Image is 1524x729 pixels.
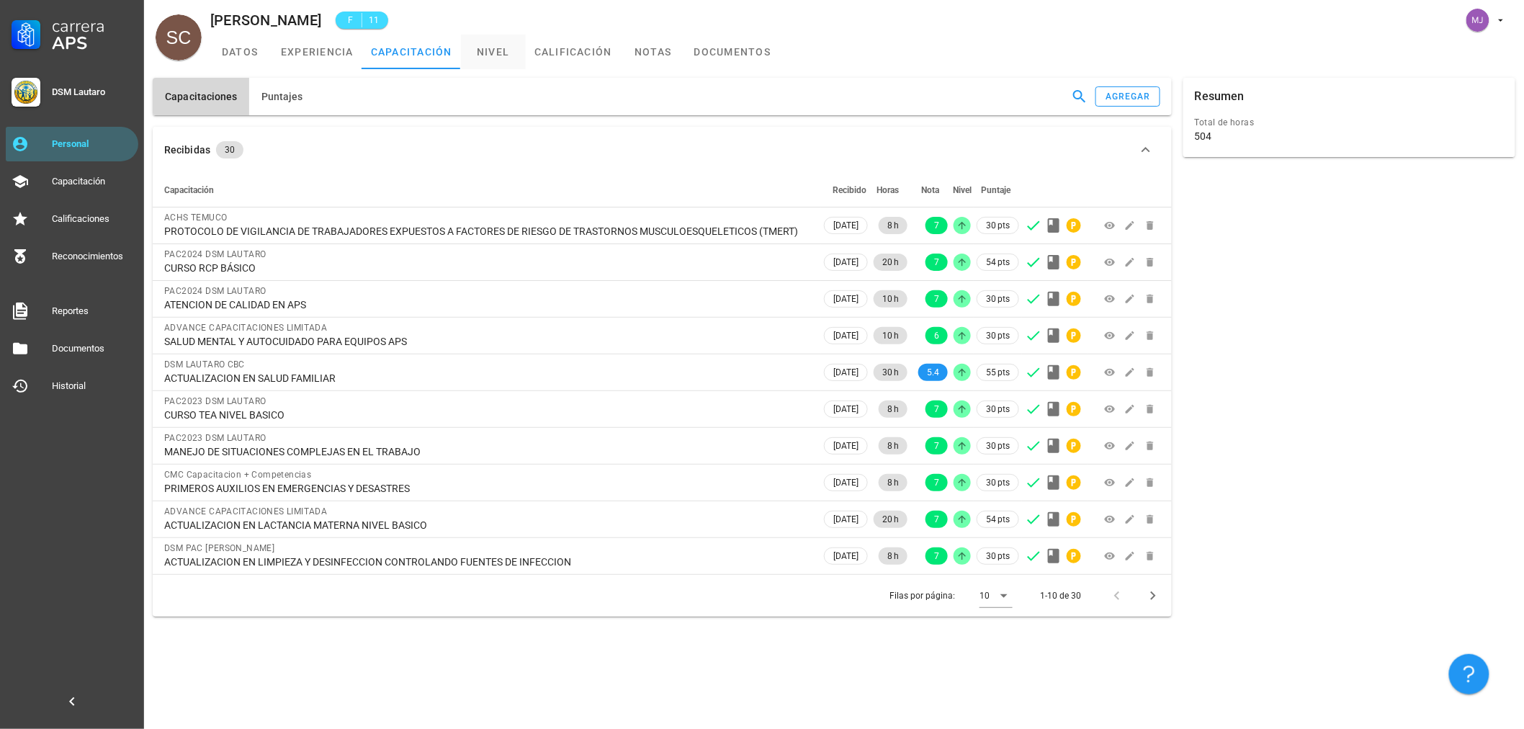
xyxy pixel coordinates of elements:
span: Puntaje [981,185,1010,195]
div: PROTOCOLO DE VIGILANCIA DE TRABAJADORES EXPUESTOS A FACTORES DE RIESGO DE TRASTORNOS MUSCULOESQUE... [164,225,810,238]
span: SC [166,14,192,61]
span: 30 pts [986,328,1010,343]
button: Recibidas 30 [153,127,1172,173]
div: Calificaciones [52,213,133,225]
div: MANEJO DE SITUACIONES COMPLEJAS EN EL TRABAJO [164,445,810,458]
span: 8 h [887,217,899,234]
div: ACTUALIZACION EN LIMPIEZA Y DESINFECCION CONTROLANDO FUENTES DE INFECCION [164,555,810,568]
span: [DATE] [833,254,859,270]
span: Nivel [953,185,972,195]
div: CURSO RCP BÁSICO [164,261,810,274]
div: ACTUALIZACION EN SALUD FAMILIAR [164,372,810,385]
button: Capacitaciones [153,78,249,115]
div: ATENCION DE CALIDAD EN APS [164,298,810,311]
div: APS [52,35,133,52]
th: Nivel [951,173,974,207]
div: SALUD MENTAL Y AUTOCUIDADO PARA EQUIPOS APS [164,335,810,348]
span: [DATE] [833,401,859,417]
span: 7 [934,511,939,528]
span: 30 pts [986,218,1010,233]
span: 5.4 [927,364,939,381]
th: Nota [910,173,951,207]
a: calificación [526,35,621,69]
span: 8 h [887,547,899,565]
span: 7 [934,217,939,234]
div: Capacitación [52,176,133,187]
span: PAC2023 DSM LAUTARO [164,433,266,443]
span: 10 h [882,290,899,308]
span: 30 pts [986,475,1010,490]
div: 10 [980,589,990,602]
span: 55 pts [986,365,1010,380]
div: Reconocimientos [52,251,133,262]
th: Horas [871,173,910,207]
a: Personal [6,127,138,161]
button: Página siguiente [1140,583,1166,609]
span: 6 [934,327,939,344]
span: [DATE] [833,548,859,564]
a: Reportes [6,294,138,328]
a: Reconocimientos [6,239,138,274]
span: [DATE] [833,438,859,454]
span: Capacitación [164,185,214,195]
div: Filas por página: [889,575,1013,617]
span: [DATE] [833,364,859,380]
span: 7 [934,547,939,565]
span: 54 pts [986,255,1010,269]
span: 8 h [887,437,899,455]
span: 8 h [887,401,899,418]
span: 30 pts [986,402,1010,416]
span: PAC2023 DSM LAUTARO [164,396,266,406]
span: 20 h [882,511,899,528]
span: [DATE] [833,328,859,344]
span: 30 [225,141,235,158]
a: Calificaciones [6,202,138,236]
span: 7 [934,474,939,491]
div: Total de horas [1195,115,1504,130]
div: Historial [52,380,133,392]
span: [DATE] [833,291,859,307]
span: Horas [877,185,899,195]
span: F [344,13,356,27]
div: agregar [1105,91,1151,102]
span: DSM LAUTARO CBC [164,359,245,370]
a: documentos [686,35,780,69]
a: capacitación [362,35,461,69]
span: 30 pts [986,549,1010,563]
div: Personal [52,138,133,150]
span: 7 [934,401,939,418]
span: [DATE] [833,511,859,527]
span: 7 [934,254,939,271]
span: Recibido [833,185,866,195]
span: 11 [368,13,380,27]
div: 1-10 de 30 [1040,589,1081,602]
a: nivel [461,35,526,69]
span: 10 h [882,327,899,344]
div: Documentos [52,343,133,354]
span: PAC2024 DSM LAUTARO [164,286,266,296]
span: 30 pts [986,292,1010,306]
th: Recibido [821,173,871,207]
th: Capacitación [153,173,821,207]
div: Resumen [1195,78,1245,115]
a: notas [621,35,686,69]
div: [PERSON_NAME] [210,12,321,28]
div: avatar [1466,9,1489,32]
span: 54 pts [986,512,1010,527]
span: Capacitaciones [164,91,238,102]
span: PAC2024 DSM LAUTARO [164,249,266,259]
button: agregar [1095,86,1160,107]
span: 8 h [887,474,899,491]
button: Puntajes [249,78,315,115]
span: 20 h [882,254,899,271]
div: Carrera [52,17,133,35]
div: 10Filas por página: [980,584,1013,607]
div: 504 [1195,130,1212,143]
div: PRIMEROS AUXILIOS EN EMERGENCIAS Y DESASTRES [164,482,810,495]
span: Puntajes [261,91,303,102]
span: DSM PAC [PERSON_NAME] [164,543,274,553]
div: Recibidas [164,142,210,158]
th: Puntaje [974,173,1022,207]
span: CMC Capacitacion + Competencias [164,470,311,480]
a: experiencia [272,35,362,69]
